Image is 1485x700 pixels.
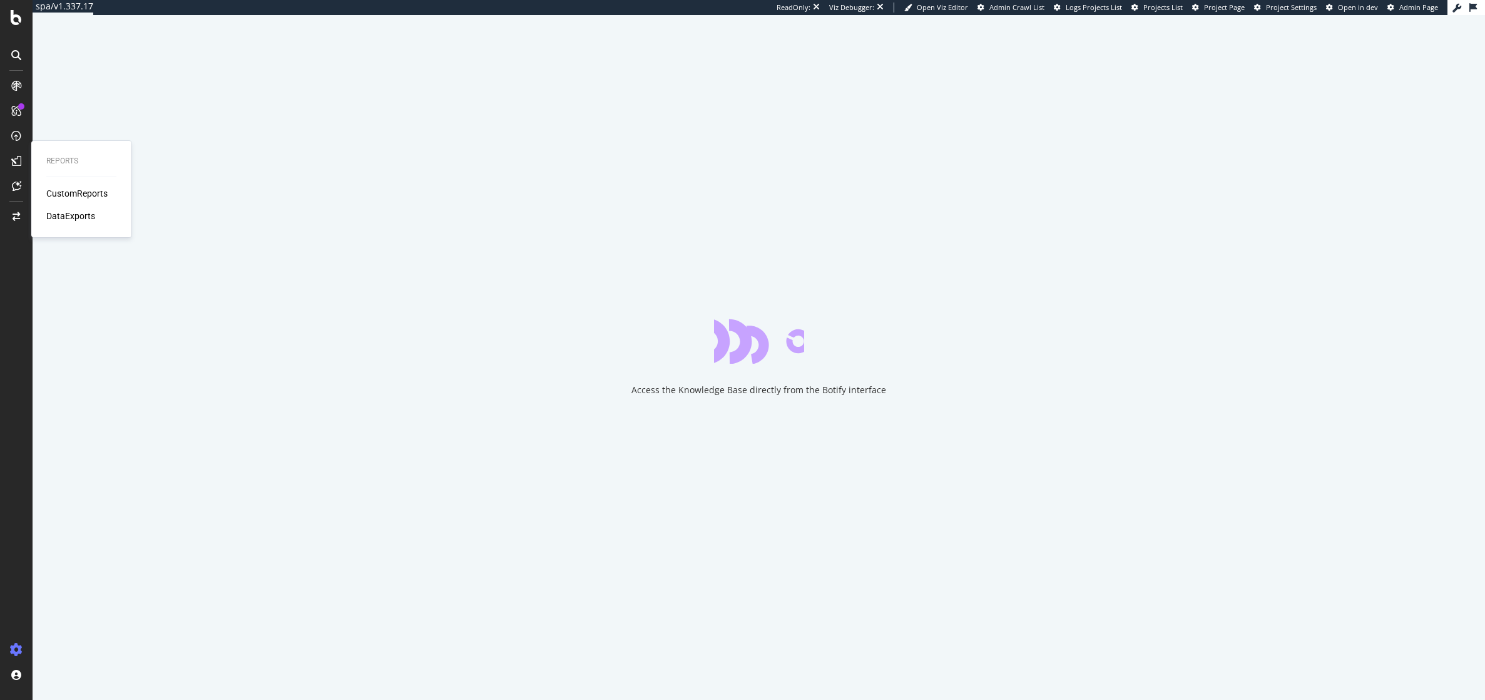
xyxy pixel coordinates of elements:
div: Reports [46,156,116,167]
span: Admin Page [1399,3,1438,12]
div: Access the Knowledge Base directly from the Botify interface [631,384,886,396]
span: Projects List [1143,3,1183,12]
a: Open Viz Editor [904,3,968,13]
span: Open Viz Editor [917,3,968,12]
div: ReadOnly: [777,3,810,13]
a: Project Page [1192,3,1245,13]
a: Open in dev [1326,3,1378,13]
span: Project Page [1204,3,1245,12]
span: Logs Projects List [1066,3,1122,12]
a: Admin Page [1387,3,1438,13]
a: Logs Projects List [1054,3,1122,13]
span: Project Settings [1266,3,1317,12]
a: CustomReports [46,187,108,200]
a: DataExports [46,210,95,222]
div: Viz Debugger: [829,3,874,13]
a: Admin Crawl List [977,3,1044,13]
span: Admin Crawl List [989,3,1044,12]
a: Projects List [1131,3,1183,13]
span: Open in dev [1338,3,1378,12]
a: Project Settings [1254,3,1317,13]
div: animation [714,319,804,364]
